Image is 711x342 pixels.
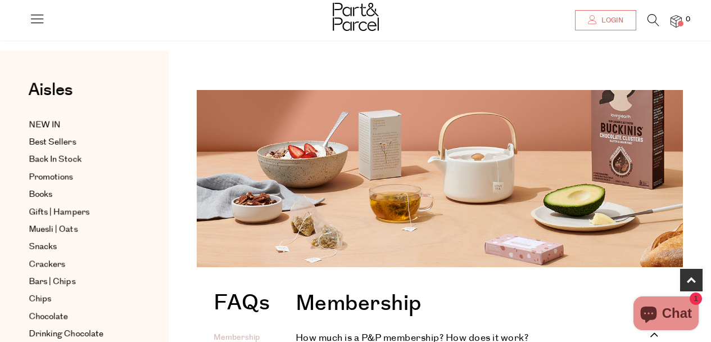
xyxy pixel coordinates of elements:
[29,188,131,201] a: Books
[29,205,89,219] span: Gifts | Hampers
[575,10,636,30] a: Login
[29,170,131,184] a: Promotions
[29,292,51,306] span: Chips
[333,3,379,31] img: Part&Parcel
[29,240,57,254] span: Snacks
[29,170,73,184] span: Promotions
[28,78,73,102] span: Aisles
[29,153,131,166] a: Back In Stock
[29,258,131,271] a: Crackers
[29,327,103,341] span: Drinking Chocolate
[29,275,131,289] a: Bars | Chips
[29,118,131,132] a: NEW IN
[29,258,65,271] span: Crackers
[29,310,131,323] a: Chocolate
[28,82,73,110] a: Aisles
[29,136,131,149] a: Best Sellers
[630,296,702,333] inbox-online-store-chat: Shopify online store chat
[29,292,131,306] a: Chips
[29,310,68,323] span: Chocolate
[29,223,78,236] span: Muesli | Oats
[29,205,131,219] a: Gifts | Hampers
[29,118,61,132] span: NEW IN
[671,15,682,27] a: 0
[29,275,75,289] span: Bars | Chips
[29,327,131,341] a: Drinking Chocolate
[197,90,683,267] img: faq-image_1344x_crop_center.png
[29,240,131,254] a: Snacks
[29,153,81,166] span: Back In Stock
[29,223,131,236] a: Muesli | Oats
[599,16,623,25] span: Login
[29,136,76,149] span: Best Sellers
[29,188,52,201] span: Books
[214,292,270,319] h1: FAQs
[683,15,693,25] span: 0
